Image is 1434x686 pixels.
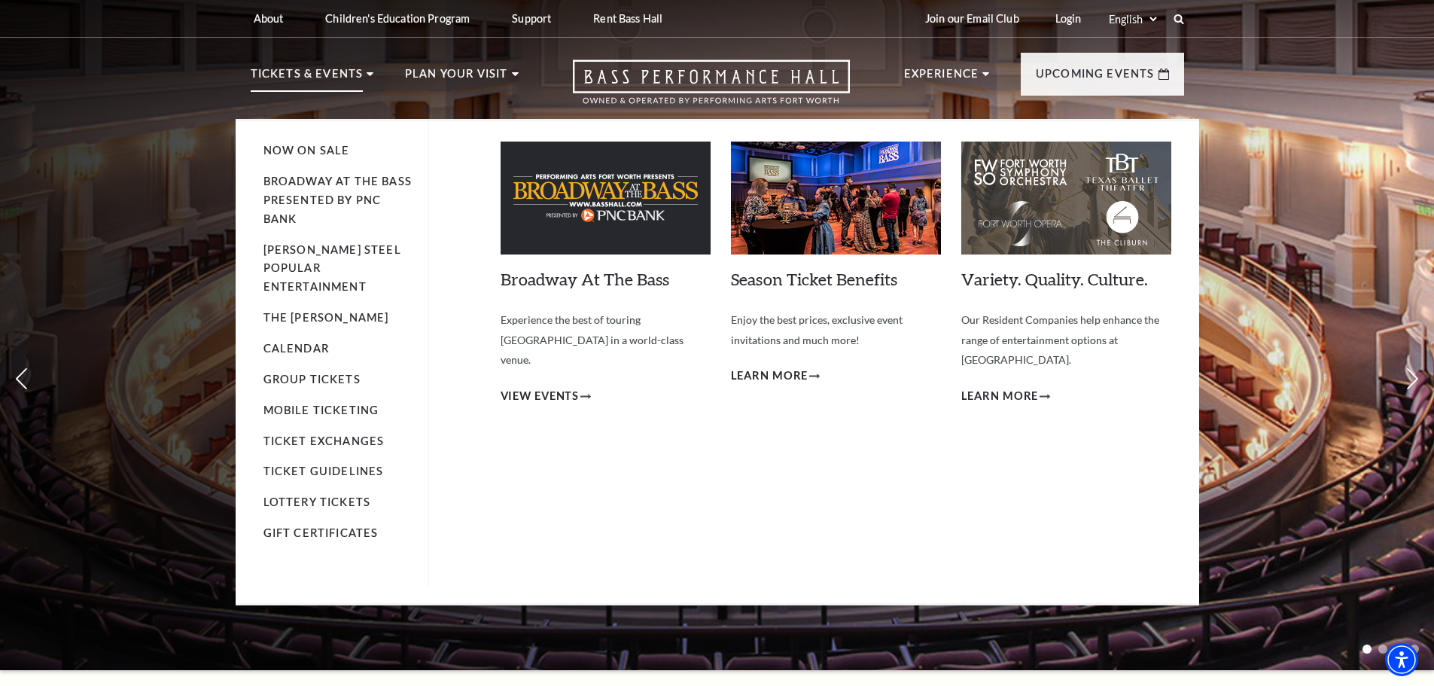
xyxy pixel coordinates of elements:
[961,310,1171,370] p: Our Resident Companies help enhance the range of entertainment options at [GEOGRAPHIC_DATA].
[731,269,897,289] a: Season Ticket Benefits
[405,65,508,92] p: Plan Your Visit
[904,65,979,92] p: Experience
[593,12,662,25] p: Rent Bass Hall
[512,12,551,25] p: Support
[251,65,364,92] p: Tickets & Events
[254,12,284,25] p: About
[731,310,941,350] p: Enjoy the best prices, exclusive event invitations and much more!
[961,269,1148,289] a: Variety. Quality. Culture.
[263,465,384,477] a: Ticket Guidelines
[263,175,412,225] a: Broadway At The Bass presented by PNC Bank
[961,387,1051,406] a: Learn More Variety. Quality. Culture.
[731,367,808,386] span: Learn More
[731,142,941,255] img: Season Ticket Benefits
[263,404,379,416] a: Mobile Ticketing
[263,373,361,386] a: Group Tickets
[263,342,329,355] a: Calendar
[501,387,580,406] span: View Events
[1036,65,1155,92] p: Upcoming Events
[501,387,592,406] a: View Events
[263,495,371,508] a: Lottery Tickets
[263,311,389,324] a: The [PERSON_NAME]
[731,367,821,386] a: Learn More Season Ticket Benefits
[519,59,904,119] a: Open this option
[961,387,1039,406] span: Learn More
[263,144,350,157] a: Now On Sale
[961,142,1171,255] img: Variety. Quality. Culture.
[1385,643,1418,676] div: Accessibility Menu
[263,243,401,294] a: [PERSON_NAME] Steel Popular Entertainment
[501,269,669,289] a: Broadway At The Bass
[263,434,385,447] a: Ticket Exchanges
[501,310,711,370] p: Experience the best of touring [GEOGRAPHIC_DATA] in a world-class venue.
[1106,12,1159,26] select: Select:
[501,142,711,255] img: Broadway At The Bass
[263,526,379,539] a: Gift Certificates
[325,12,470,25] p: Children's Education Program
